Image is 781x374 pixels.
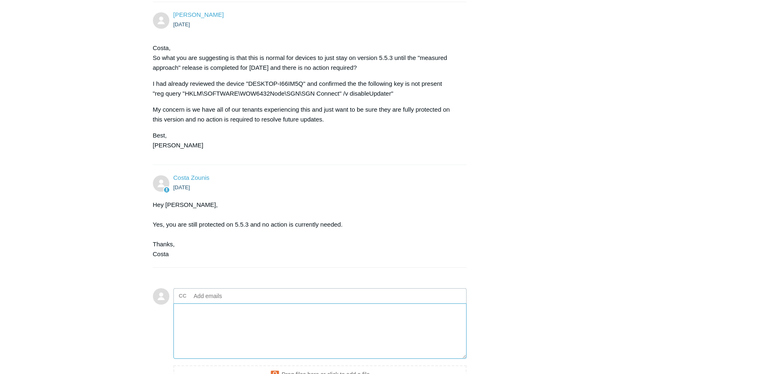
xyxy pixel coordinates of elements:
[173,174,209,181] a: Costa Zounis
[153,200,459,259] div: Hey [PERSON_NAME], Yes, you are still protected on 5.5.3 and no action is currently needed. Thank...
[173,11,224,18] a: [PERSON_NAME]
[153,105,459,124] p: My concern is we have all of our tenants experiencing this and just want to be sure they are full...
[179,290,187,302] label: CC
[173,303,467,359] textarea: Add your reply
[153,131,459,150] p: Best, [PERSON_NAME]
[173,184,190,190] time: 09/26/2025, 14:26
[153,79,459,99] p: I had already reviewed the device "DESKTOP-I66IM5Q" and confirmed the the following key is not pr...
[173,11,224,18] span: John Kilgore
[153,43,459,73] p: Costa, So what you are suggesting is that this is normal for devices to just stay on version 5.5....
[191,290,279,302] input: Add emails
[173,21,190,28] time: 09/26/2025, 14:22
